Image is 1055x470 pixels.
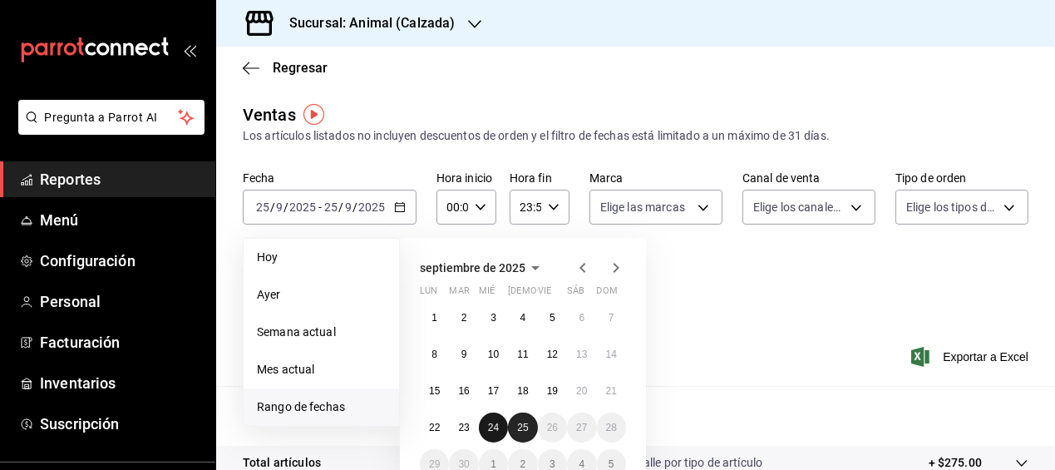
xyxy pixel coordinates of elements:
span: / [352,200,357,214]
div: Los artículos listados no incluyen descuentos de orden y el filtro de fechas está limitado a un m... [243,127,1028,145]
abbr: 3 de octubre de 2025 [550,458,555,470]
button: 27 de septiembre de 2025 [567,413,596,443]
span: Inventarios [40,372,202,394]
span: Personal [40,290,202,313]
button: Exportar a Excel [914,347,1028,367]
abbr: 29 de septiembre de 2025 [429,458,440,470]
span: Ayer [257,286,386,304]
abbr: 28 de septiembre de 2025 [606,422,617,433]
abbr: 24 de septiembre de 2025 [488,422,499,433]
button: 1 de septiembre de 2025 [420,303,449,333]
button: 21 de septiembre de 2025 [597,376,626,406]
abbr: 11 de septiembre de 2025 [517,349,528,360]
abbr: 18 de septiembre de 2025 [517,385,528,397]
abbr: jueves [508,285,606,303]
span: Hoy [257,249,386,266]
button: Regresar [243,60,328,76]
button: 2 de septiembre de 2025 [449,303,478,333]
abbr: miércoles [479,285,495,303]
input: ---- [288,200,317,214]
span: Configuración [40,250,202,272]
h3: Sucursal: Animal (Calzada) [276,13,455,33]
button: 13 de septiembre de 2025 [567,339,596,369]
span: Facturación [40,331,202,354]
label: Canal de venta [742,173,875,185]
abbr: 25 de septiembre de 2025 [517,422,528,433]
abbr: 14 de septiembre de 2025 [606,349,617,360]
button: 26 de septiembre de 2025 [538,413,567,443]
span: Elige los tipos de orden [906,199,998,215]
abbr: 22 de septiembre de 2025 [429,422,440,433]
label: Tipo de orden [895,173,1028,185]
span: septiembre de 2025 [420,261,525,275]
label: Marca [589,173,722,185]
input: ---- [357,200,386,214]
abbr: 16 de septiembre de 2025 [458,385,469,397]
abbr: 19 de septiembre de 2025 [547,385,558,397]
span: / [270,200,275,214]
button: 23 de septiembre de 2025 [449,413,478,443]
span: Suscripción [40,413,202,435]
abbr: 15 de septiembre de 2025 [429,385,440,397]
button: 22 de septiembre de 2025 [420,413,449,443]
span: Rango de fechas [257,398,386,416]
span: Regresar [273,60,328,76]
abbr: 5 de septiembre de 2025 [550,312,555,324]
abbr: 7 de septiembre de 2025 [609,312,614,324]
button: 4 de septiembre de 2025 [508,303,537,333]
abbr: 17 de septiembre de 2025 [488,385,499,397]
a: Pregunta a Parrot AI [12,121,205,138]
span: - [318,200,322,214]
abbr: 8 de septiembre de 2025 [431,349,437,360]
label: Hora fin [510,173,569,185]
button: 7 de septiembre de 2025 [597,303,626,333]
button: 6 de septiembre de 2025 [567,303,596,333]
input: -- [255,200,270,214]
abbr: 4 de octubre de 2025 [579,458,584,470]
span: Menú [40,209,202,231]
button: Pregunta a Parrot AI [18,100,205,135]
button: 12 de septiembre de 2025 [538,339,567,369]
button: open_drawer_menu [183,43,196,57]
div: Ventas [243,102,296,127]
button: 3 de septiembre de 2025 [479,303,508,333]
abbr: martes [449,285,469,303]
button: 8 de septiembre de 2025 [420,339,449,369]
label: Fecha [243,173,417,185]
abbr: 1 de septiembre de 2025 [431,312,437,324]
abbr: 6 de septiembre de 2025 [579,312,584,324]
span: Mes actual [257,361,386,378]
button: 19 de septiembre de 2025 [538,376,567,406]
span: Pregunta a Parrot AI [45,109,179,126]
abbr: lunes [420,285,437,303]
button: 16 de septiembre de 2025 [449,376,478,406]
button: 17 de septiembre de 2025 [479,376,508,406]
button: 10 de septiembre de 2025 [479,339,508,369]
abbr: 13 de septiembre de 2025 [576,349,587,360]
button: 15 de septiembre de 2025 [420,376,449,406]
button: septiembre de 2025 [420,258,545,278]
abbr: domingo [597,285,618,303]
abbr: 1 de octubre de 2025 [491,458,496,470]
button: 18 de septiembre de 2025 [508,376,537,406]
span: Semana actual [257,324,386,341]
abbr: 27 de septiembre de 2025 [576,422,587,433]
input: -- [275,200,283,214]
abbr: 3 de septiembre de 2025 [491,312,496,324]
abbr: 2 de septiembre de 2025 [461,312,467,324]
abbr: 10 de septiembre de 2025 [488,349,499,360]
button: 28 de septiembre de 2025 [597,413,626,443]
abbr: 23 de septiembre de 2025 [458,422,469,433]
button: 9 de septiembre de 2025 [449,339,478,369]
abbr: viernes [538,285,551,303]
span: / [283,200,288,214]
span: Elige las marcas [600,199,685,215]
button: 24 de septiembre de 2025 [479,413,508,443]
span: / [338,200,343,214]
abbr: 26 de septiembre de 2025 [547,422,558,433]
label: Hora inicio [436,173,496,185]
abbr: 5 de octubre de 2025 [609,458,614,470]
button: 25 de septiembre de 2025 [508,413,537,443]
span: Elige los canales de venta [753,199,845,215]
